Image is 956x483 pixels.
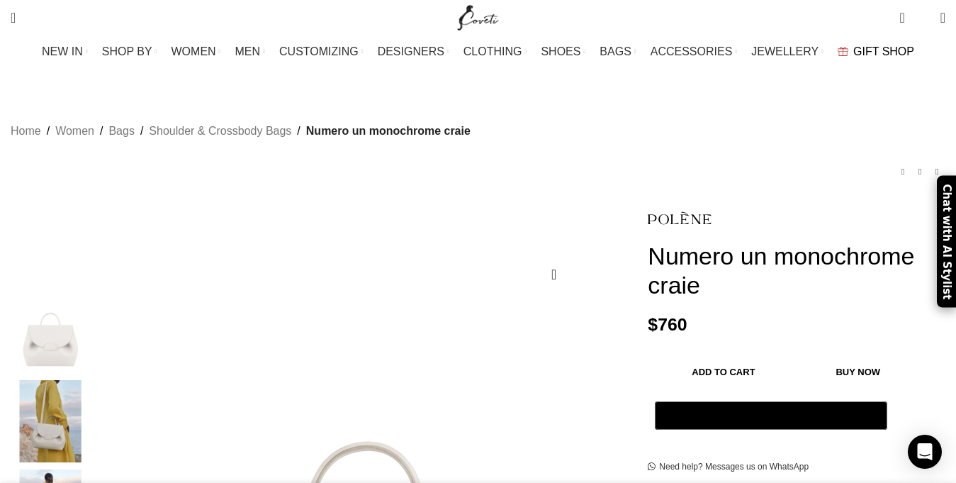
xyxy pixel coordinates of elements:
a: SHOES [541,38,585,66]
a: GIFT SHOP [838,38,914,66]
a: Next product [928,163,945,180]
a: BAGS [600,38,636,66]
span: CUSTOMIZING [279,45,359,58]
a: Shoulder & Crossbody Bags [149,122,291,140]
span: GIFT SHOP [853,45,914,58]
span: ACCESSORIES [651,45,733,58]
button: Buy now [799,357,917,387]
img: GiftBag [838,47,848,56]
a: JEWELLERY [751,38,823,66]
a: CUSTOMIZING [279,38,364,66]
img: Polene bag [7,380,94,463]
a: 0 [892,4,911,32]
a: CLOTHING [463,38,527,66]
a: ACCESSORIES [651,38,738,66]
a: Search [4,4,23,32]
span: 0 [901,7,911,18]
span: DESIGNERS [378,45,444,58]
a: Need help? Messages us on WhatsApp [648,462,809,473]
span: MEN [235,45,261,58]
span: SHOP BY [102,45,152,58]
nav: Breadcrumb [11,122,471,140]
span: $ [648,315,658,334]
div: 1 / 5 [7,290,94,380]
a: Women [55,122,94,140]
span: JEWELLERY [751,45,819,58]
span: BAGS [600,45,631,58]
h1: Numero un monochrome craie [648,242,945,300]
a: Bags [108,122,134,140]
img: Polene [7,290,94,373]
span: Numero un monochrome craie [306,122,471,140]
a: MEN [235,38,265,66]
img: Polene [648,201,712,235]
button: Add to cart [655,357,792,387]
a: SHOP BY [102,38,157,66]
button: Pay with GPay [655,401,887,430]
div: 2 / 5 [7,380,94,470]
div: Main navigation [4,38,952,66]
span: WOMEN [171,45,216,58]
span: 0 [918,14,929,25]
div: Open Intercom Messenger [908,435,942,469]
a: WOMEN [171,38,221,66]
a: NEW IN [42,38,88,66]
a: Previous product [894,163,911,180]
a: Home [11,122,41,140]
span: SHOES [541,45,580,58]
div: My Wishlist [916,4,930,32]
a: DESIGNERS [378,38,449,66]
bdi: 760 [648,315,687,334]
span: CLOTHING [463,45,522,58]
a: Site logo [454,11,502,23]
span: NEW IN [42,45,83,58]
